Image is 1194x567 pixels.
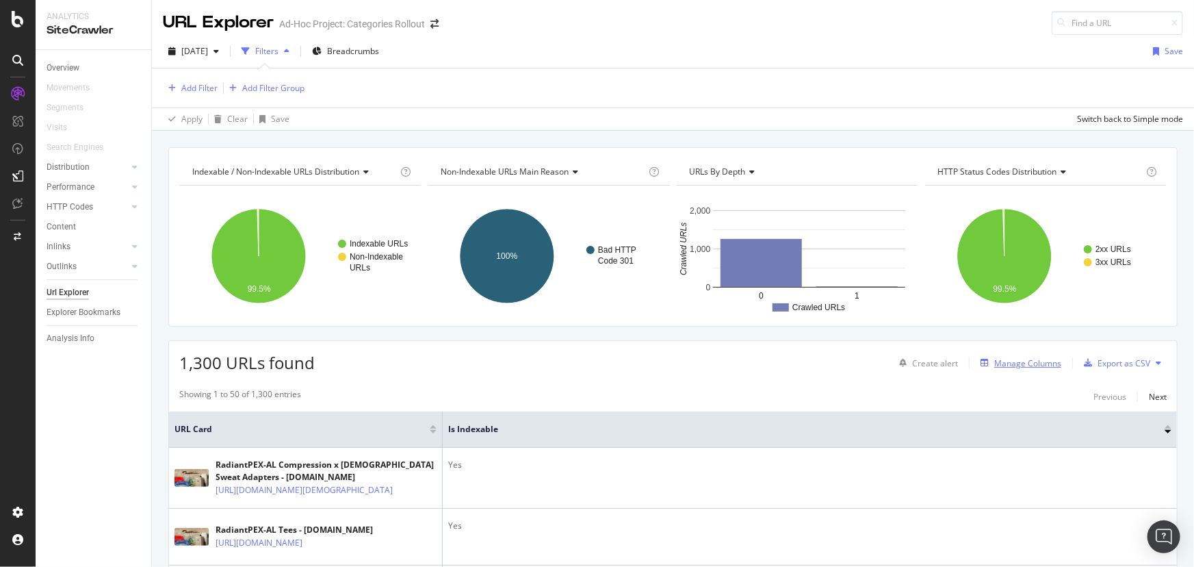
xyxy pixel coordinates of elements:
[209,108,248,130] button: Clear
[759,291,764,301] text: 0
[448,459,1171,471] div: Yes
[227,113,248,125] div: Clear
[448,423,1144,436] span: Is Indexable
[935,161,1143,183] h4: HTTP Status Codes Distribution
[47,180,128,194] a: Performance
[271,113,289,125] div: Save
[216,536,302,550] a: [URL][DOMAIN_NAME]
[690,166,746,177] span: URLs by Depth
[1093,388,1126,405] button: Previous
[47,61,142,75] a: Overview
[47,260,128,274] a: Outlinks
[47,140,103,155] div: Search Engines
[181,113,203,125] div: Apply
[47,286,142,300] a: Url Explorer
[47,305,142,320] a: Explorer Bookmarks
[174,469,209,487] img: main image
[1165,45,1183,57] div: Save
[497,251,518,261] text: 100%
[216,459,437,483] div: RadiantPEX-AL Compression x [DEMOGRAPHIC_DATA] Sweat Adapters - [DOMAIN_NAME]
[438,161,646,183] h4: Non-Indexable URLs Main Reason
[179,197,419,316] svg: A chart.
[190,161,398,183] h4: Indexable / Non-Indexable URLs Distribution
[174,528,209,546] img: main image
[938,166,1057,177] span: HTTP Status Codes Distribution
[47,140,117,155] a: Search Engines
[598,245,636,255] text: Bad HTTP
[47,331,142,346] a: Analysis Info
[687,161,906,183] h4: URLs by Depth
[430,19,439,29] div: arrow-right-arrow-left
[163,11,274,34] div: URL Explorer
[678,223,688,275] text: Crawled URLs
[179,351,315,374] span: 1,300 URLs found
[925,197,1165,316] svg: A chart.
[181,82,218,94] div: Add Filter
[855,291,859,301] text: 1
[441,166,569,177] span: Non-Indexable URLs Main Reason
[47,180,94,194] div: Performance
[47,200,93,214] div: HTTP Codes
[307,40,385,62] button: Breadcrumbs
[47,240,128,254] a: Inlinks
[975,355,1061,371] button: Manage Columns
[448,520,1171,532] div: Yes
[47,305,120,320] div: Explorer Bookmarks
[47,101,83,115] div: Segments
[1093,391,1126,403] div: Previous
[224,80,304,97] button: Add Filter Group
[690,244,710,254] text: 1,000
[47,81,103,95] a: Movements
[327,45,379,57] span: Breadcrumbs
[1095,244,1131,254] text: 2xx URLs
[47,121,81,135] a: Visits
[47,121,67,135] div: Visits
[255,45,278,57] div: Filters
[47,160,90,175] div: Distribution
[47,200,128,214] a: HTTP Codes
[350,263,370,273] text: URLs
[216,524,373,536] div: RadiantPEX-AL Tees - [DOMAIN_NAME]
[1052,11,1183,35] input: Find a URL
[216,483,393,497] a: [URL][DOMAIN_NAME][DEMOGRAPHIC_DATA]
[1077,113,1183,125] div: Switch back to Simple mode
[47,81,90,95] div: Movements
[705,283,710,292] text: 0
[1072,108,1183,130] button: Switch back to Simple mode
[47,260,77,274] div: Outlinks
[993,284,1016,294] text: 99.5%
[47,286,89,300] div: Url Explorer
[1078,352,1150,374] button: Export as CSV
[677,197,917,316] svg: A chart.
[163,80,218,97] button: Add Filter
[47,220,76,234] div: Content
[350,239,408,249] text: Indexable URLs
[236,40,295,62] button: Filters
[1149,388,1167,405] button: Next
[163,108,203,130] button: Apply
[47,11,140,23] div: Analytics
[350,252,403,262] text: Non-Indexable
[47,61,79,75] div: Overview
[1147,40,1183,62] button: Save
[248,284,271,294] text: 99.5%
[894,352,958,374] button: Create alert
[1147,520,1180,553] div: Open Intercom Messenger
[47,240,70,254] div: Inlinks
[47,220,142,234] a: Content
[47,23,140,38] div: SiteCrawler
[192,166,359,177] span: Indexable / Non-Indexable URLs distribution
[47,101,97,115] a: Segments
[994,357,1061,369] div: Manage Columns
[912,357,958,369] div: Create alert
[47,160,128,175] a: Distribution
[163,40,224,62] button: [DATE]
[1149,391,1167,403] div: Next
[428,197,668,316] svg: A chart.
[174,423,426,436] span: URL Card
[181,45,208,57] span: 2025 Aug. 15th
